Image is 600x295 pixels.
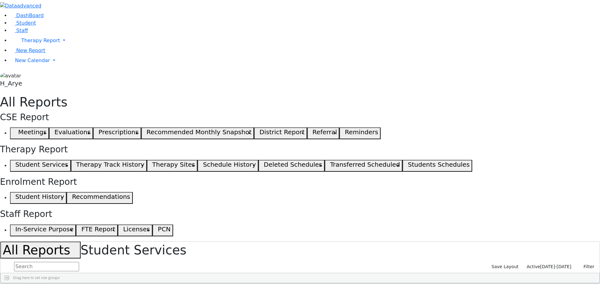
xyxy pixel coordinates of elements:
span: Staff [16,27,28,33]
button: Save Layout [489,262,521,272]
button: Evaluations [49,127,93,139]
span: DashBoard [16,12,44,18]
a: Student [10,20,36,26]
h5: PCN [158,225,171,233]
h5: Reminders [345,128,378,136]
span: Student [16,20,36,26]
button: Filter [575,262,597,272]
button: Recommended Monthly Snapshot [141,127,254,139]
button: Student History [10,192,67,204]
button: Therapy Track History [71,160,147,172]
span: Therapy Report [21,37,60,43]
span: [DATE]-[DATE] [540,264,572,269]
h1: Student Services [0,242,600,258]
button: Reminders [339,127,381,139]
button: Referral [307,127,340,139]
h5: Deleted Schedules [264,161,322,168]
h5: Student History [15,193,64,200]
h5: Referral [312,128,337,136]
h5: Transferred Scheduled [330,161,400,168]
button: Prescriptions [93,127,141,139]
button: Transferred Scheduled [325,160,402,172]
h5: Schedule History [203,161,256,168]
button: Students Schedules [402,160,472,172]
h5: District Report [259,128,305,136]
button: Licenses [118,224,152,236]
button: District Report [254,127,307,139]
a: DashBoard [10,12,44,18]
span: Active [527,264,540,269]
h5: Evaluations [54,128,91,136]
h5: Recommended Monthly Snapshot [147,128,252,136]
button: In-Service Purpose [10,224,76,236]
span: New Calendar [15,57,50,63]
h5: Student Services [15,161,68,168]
h5: Therapy Track History [76,161,144,168]
button: FTE Report [76,224,118,236]
button: All Reports [0,242,81,258]
h5: Recommendations [72,193,130,200]
h5: Therapy Sites [152,161,195,168]
a: Staff [10,27,28,33]
h5: Prescriptions [98,128,138,136]
span: New Report [16,47,45,53]
button: PCN [152,224,173,236]
a: New Calendar [10,54,600,67]
button: Schedule History [197,160,258,172]
h5: Licenses [123,225,150,233]
button: Therapy Sites [147,160,197,172]
h5: FTE Report [81,225,115,233]
h5: In-Service Purpose [15,225,73,233]
button: Deleted Schedules [258,160,325,172]
span: Drag here to set row groups [13,276,60,280]
button: Meetings [10,127,49,139]
h5: Students Schedules [408,161,470,168]
a: Therapy Report [10,34,600,47]
button: Student Services [10,160,71,172]
button: Recommendations [67,192,132,204]
h5: Meetings [18,128,47,136]
input: Search [14,262,79,271]
a: New Report [10,47,45,53]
